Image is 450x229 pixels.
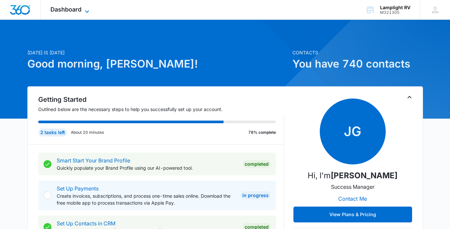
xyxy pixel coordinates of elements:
[38,129,67,136] div: 2 tasks left
[332,191,374,207] button: Contact Me
[50,6,81,13] span: Dashboard
[248,129,276,135] p: 78% complete
[38,95,284,104] h2: Getting Started
[57,157,130,164] a: Smart Start Your Brand Profile
[292,56,423,72] h1: You have 740 contacts
[38,106,284,113] p: Outlined below are the necessary steps to help you successfully set up your account.
[331,171,398,180] strong: [PERSON_NAME]
[57,164,237,171] p: Quickly populate your Brand Profile using our AI-powered tool.
[240,191,271,199] div: In Progress
[380,10,410,15] div: account id
[57,220,115,227] a: Set Up Contacts in CRM
[331,183,375,191] p: Success Manager
[243,160,271,168] div: Completed
[57,192,235,206] p: Create invoices, subscriptions, and process one-time sales online. Download the free mobile app t...
[380,5,410,10] div: account name
[27,49,288,56] p: [DATE] is [DATE]
[292,49,423,56] p: Contacts
[320,99,386,164] span: JG
[293,207,412,222] button: View Plans & Pricing
[27,56,288,72] h1: Good morning, [PERSON_NAME]!
[57,185,99,192] a: Set Up Payments
[71,129,104,135] p: About 20 minutes
[405,93,413,101] button: Toggle Collapse
[308,170,398,182] p: Hi, I'm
